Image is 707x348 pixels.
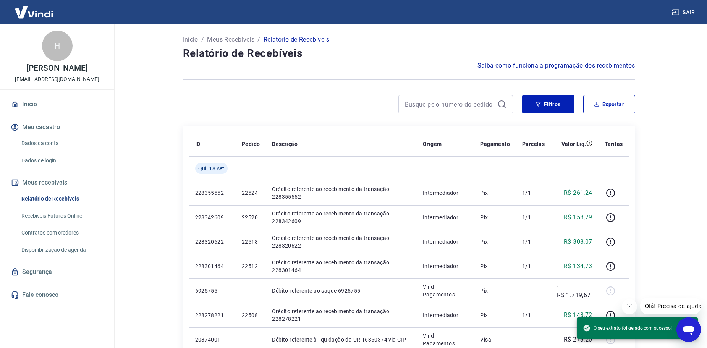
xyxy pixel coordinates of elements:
[9,119,105,136] button: Meu cadastro
[201,35,204,44] p: /
[272,336,411,343] p: Débito referente à liquidação da UR 16350374 via CIP
[195,336,230,343] p: 20874001
[18,153,105,168] a: Dados de login
[272,308,411,323] p: Crédito referente ao recebimento da transação 228278221
[557,282,592,300] p: -R$ 1.719,67
[480,262,510,270] p: Pix
[195,238,230,246] p: 228320622
[561,140,586,148] p: Valor Líq.
[670,5,698,19] button: Sair
[264,35,329,44] p: Relatório de Recebíveis
[15,75,99,83] p: [EMAIL_ADDRESS][DOMAIN_NAME]
[195,262,230,270] p: 228301464
[480,238,510,246] p: Pix
[522,336,545,343] p: -
[272,210,411,225] p: Crédito referente ao recebimento da transação 228342609
[195,214,230,221] p: 228342609
[622,299,637,314] iframe: Fechar mensagem
[195,287,230,295] p: 6925755
[9,286,105,303] a: Fale conosco
[564,311,592,320] p: R$ 148,72
[522,238,545,246] p: 1/1
[195,140,201,148] p: ID
[18,208,105,224] a: Recebíveis Futuros Online
[522,95,574,113] button: Filtros
[423,332,468,347] p: Vindi Pagamentos
[242,214,260,221] p: 22520
[242,238,260,246] p: 22518
[480,311,510,319] p: Pix
[272,234,411,249] p: Crédito referente ao recebimento da transação 228320622
[272,259,411,274] p: Crédito referente ao recebimento da transação 228301464
[564,188,592,197] p: R$ 261,24
[423,311,468,319] p: Intermediador
[242,311,260,319] p: 22508
[583,95,635,113] button: Exportar
[522,214,545,221] p: 1/1
[198,165,225,172] span: Qui, 18 set
[564,262,592,271] p: R$ 134,73
[676,317,701,342] iframe: Botão para abrir a janela de mensagens
[272,287,411,295] p: Débito referente ao saque 6925755
[522,262,545,270] p: 1/1
[423,189,468,197] p: Intermediador
[18,225,105,241] a: Contratos com credores
[423,238,468,246] p: Intermediador
[480,336,510,343] p: Visa
[9,174,105,191] button: Meus recebíveis
[242,189,260,197] p: 22524
[522,287,545,295] p: -
[18,242,105,258] a: Disponibilização de agenda
[195,311,230,319] p: 228278221
[18,191,105,207] a: Relatório de Recebíveis
[423,140,442,148] p: Origem
[605,140,623,148] p: Tarifas
[423,262,468,270] p: Intermediador
[183,46,635,61] h4: Relatório de Recebíveis
[9,96,105,113] a: Início
[480,189,510,197] p: Pix
[242,140,260,148] p: Pedido
[423,283,468,298] p: Vindi Pagamentos
[207,35,254,44] a: Meus Recebíveis
[423,214,468,221] p: Intermediador
[480,214,510,221] p: Pix
[9,264,105,280] a: Segurança
[183,35,198,44] a: Início
[9,0,59,24] img: Vindi
[522,189,545,197] p: 1/1
[195,189,230,197] p: 228355552
[562,335,592,344] p: -R$ 273,20
[42,31,73,61] div: H
[5,5,64,11] span: Olá! Precisa de ajuda?
[18,136,105,151] a: Dados da conta
[26,64,87,72] p: [PERSON_NAME]
[477,61,635,70] a: Saiba como funciona a programação dos recebimentos
[480,140,510,148] p: Pagamento
[583,324,672,332] span: O seu extrato foi gerado com sucesso!
[564,213,592,222] p: R$ 158,79
[242,262,260,270] p: 22512
[522,140,545,148] p: Parcelas
[405,99,494,110] input: Busque pelo número do pedido
[640,298,701,314] iframe: Mensagem da empresa
[564,237,592,246] p: R$ 308,07
[272,140,298,148] p: Descrição
[522,311,545,319] p: 1/1
[257,35,260,44] p: /
[272,185,411,201] p: Crédito referente ao recebimento da transação 228355552
[480,287,510,295] p: Pix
